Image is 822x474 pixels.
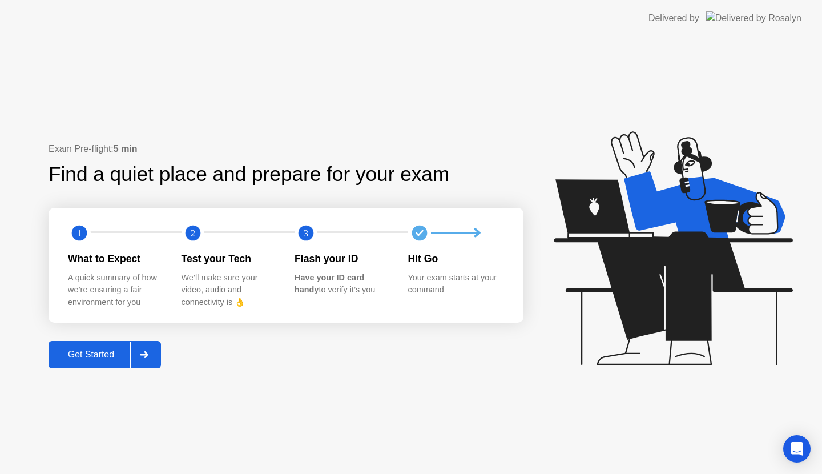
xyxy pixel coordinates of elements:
text: 3 [304,228,308,239]
div: Find a quiet place and prepare for your exam [49,159,451,190]
div: Delivered by [648,11,699,25]
div: to verify it’s you [295,272,390,296]
b: 5 min [114,144,138,154]
div: We’ll make sure your video, audio and connectivity is 👌 [182,272,277,309]
div: Flash your ID [295,251,390,266]
button: Get Started [49,341,161,368]
div: A quick summary of how we’re ensuring a fair environment for you [68,272,163,309]
div: Exam Pre-flight: [49,142,523,156]
text: 2 [190,228,195,239]
div: Your exam starts at your command [408,272,503,296]
div: What to Expect [68,251,163,266]
b: Have your ID card handy [295,273,364,295]
img: Delivered by Rosalyn [706,11,801,25]
div: Test your Tech [182,251,277,266]
text: 1 [77,228,82,239]
div: Open Intercom Messenger [783,435,811,463]
div: Hit Go [408,251,503,266]
div: Get Started [52,350,130,360]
